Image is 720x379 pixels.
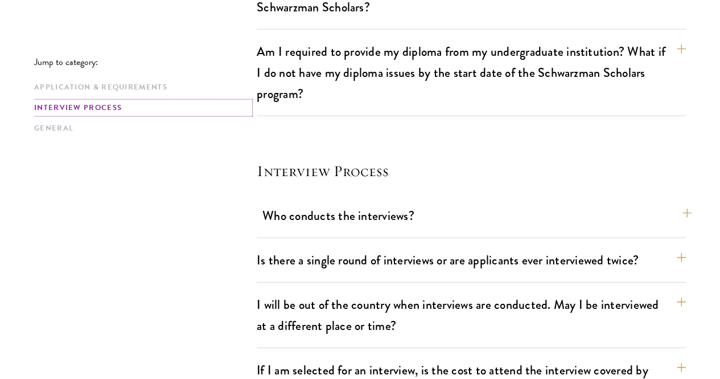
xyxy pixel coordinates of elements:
a: Application & Requirements [34,81,250,93]
button: Is there a single round of interviews or are applicants ever interviewed twice? [257,247,686,273]
p: Jump to category: [34,57,257,67]
button: Who conducts the interviews? [262,203,692,229]
a: Interview Process [34,102,250,114]
button: I will be out of the country when interviews are conducted. May I be interviewed at a different p... [257,292,686,339]
h4: Interview Process [257,162,686,180]
button: Am I required to provide my diploma from my undergraduate institution? What if I do not have my d... [257,39,686,107]
a: General [34,123,250,135]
